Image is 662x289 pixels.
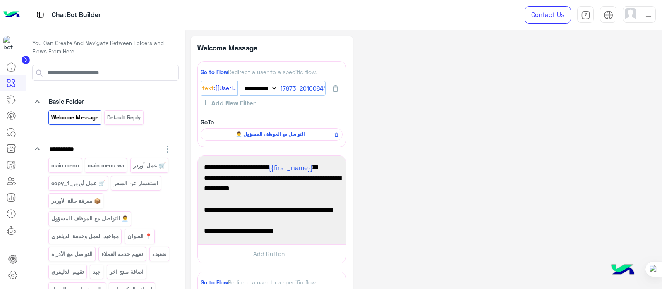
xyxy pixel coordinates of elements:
span: اختار [PERSON_NAME]ك من تحت 👇 [204,236,340,247]
span: 17973_201008411872 [280,85,338,92]
p: Default reply [107,113,142,122]
p: ضعيف [151,249,167,259]
i: keyboard_arrow_down [32,97,42,107]
span: :{{UserId}} [214,84,236,93]
p: التواصل مع الأدراة [50,249,93,259]
p: جيد [92,267,101,277]
img: 101148596323591 [3,36,18,51]
div: Redirect a user to a specific flow. [201,68,343,76]
div: 👨‍💼 التواصل مع الموظف المسؤول [201,128,343,141]
span: Basic Folder [49,98,84,105]
p: 📍 العنوان [127,232,153,241]
p: 👨‍💼 التواصل مع الموظف المسؤول [50,214,129,223]
button: Remove Flow [331,129,341,140]
p: استفسار عن السعر [113,179,159,188]
p: 📦 معرفة حالة الأوردر [50,196,101,206]
img: userImage [625,8,636,20]
span: {{first_name}} [269,163,313,171]
span: أهلاً وسهلاً في فلوريا ماركت 🌸 [204,162,340,173]
img: tab [604,10,613,20]
div: Redirect a user to a specific flow. [201,278,343,287]
p: مواعيد العمل وخدمة الديلفرى [50,232,119,241]
p: ChatBot Builder [52,10,101,21]
img: hulul-logo.png [608,256,637,285]
p: Welcome Message [50,113,99,122]
span: 👨‍💼 التواصل مع الموظف المسؤول [205,131,335,138]
p: Welcome Message [197,43,272,53]
span: Text [202,84,214,93]
p: تقييم الدليفرى [50,267,84,277]
p: 🛒 عمل أوردر [132,161,166,170]
a: Contact Us [525,6,571,24]
img: tab [581,10,590,20]
span: أنا موجود معك عشان أساعدك بخطوات بسيطة ونجهز طلبك بسرعة البرق ⚡🚚 [204,173,340,194]
button: Add New Filter [201,99,258,107]
p: main menu wa [87,161,125,170]
a: tab [577,6,594,24]
div: , [280,84,325,93]
p: اضافة منتج اخر [109,267,144,277]
b: GoTo [201,119,214,126]
img: Logo [3,6,20,24]
img: tab [35,10,46,20]
span: Go to Flow [201,279,228,286]
p: main menu [50,161,79,170]
span: Go to Flow [201,69,228,75]
img: profile [643,10,654,20]
p: You Can Create And Navigate Between Folders and Flows From Here [32,39,179,55]
span: Add New Filter [208,99,256,107]
button: Add Button + [198,244,346,263]
span: ⏰ خدمة التوصيل: من 10:30 الصبح لحد 1:00 بعد نص الليل [204,205,340,226]
p: 🛒 عمل أوردر_copy_1 [50,179,106,188]
p: تقييم خدمة العملاء [101,249,144,259]
i: keyboard_arrow_down [32,144,42,154]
